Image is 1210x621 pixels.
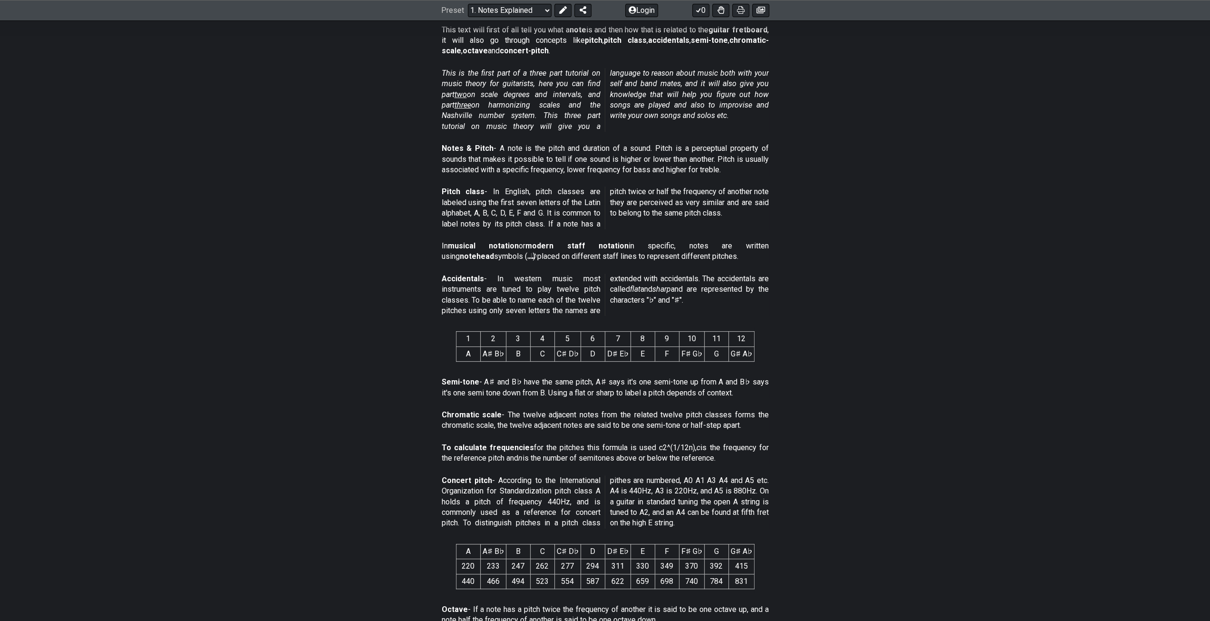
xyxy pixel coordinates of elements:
[456,332,480,346] th: 1
[655,544,679,559] th: F
[554,559,581,574] td: 277
[442,377,479,386] strong: Semi-tone
[630,574,655,589] td: 659
[442,143,769,175] p: - A note is the pitch and duration of a sound. Pitch is a perceptual property of sounds that make...
[752,4,769,17] button: Create image
[605,346,630,361] td: D♯ E♭
[506,559,530,574] td: 247
[506,544,530,559] th: B
[506,574,530,589] td: 494
[530,559,554,574] td: 262
[712,4,729,17] button: Toggle Dexterity for all fretkits
[605,574,630,589] td: 622
[455,100,471,109] span: three
[679,559,704,574] td: 370
[442,410,769,431] p: - The twelve adjacent notes from the related twelve pitch classes forms the chromatic scale, the ...
[652,285,671,294] em: sharp
[442,443,769,464] p: for the pitches this formula is used c2^(1/12n), is the frequency for the reference pitch and is ...
[442,274,769,316] p: - In western music most instruments are tuned to play twelve pitch classes. To be able to name ea...
[692,4,709,17] button: 0
[630,544,655,559] th: E
[480,332,506,346] th: 2
[525,241,629,250] strong: modern staff notation
[630,332,655,346] th: 8
[630,346,655,361] td: E
[441,6,464,15] span: Preset
[506,346,530,361] td: B
[648,36,689,45] strong: accidentals
[442,144,494,153] strong: Notes & Pitch
[456,346,480,361] td: A
[442,475,769,529] p: - According to the International Organization for Standardization pitch class A holds a pitch of ...
[570,25,586,34] strong: note
[581,332,605,346] th: 6
[554,4,571,17] button: Edit Preset
[554,574,581,589] td: 554
[581,544,605,559] th: D
[442,274,484,283] strong: Accidentals
[605,559,630,574] td: 311
[456,559,480,574] td: 220
[604,36,647,45] strong: pitch class
[679,574,704,589] td: 740
[442,410,502,419] strong: Chromatic scale
[463,46,488,55] strong: octave
[728,559,754,574] td: 415
[605,544,630,559] th: D♯ E♭
[655,332,679,346] th: 9
[585,36,602,45] strong: pitch
[697,443,700,452] em: c
[480,559,506,574] td: 233
[468,4,552,17] select: Preset
[530,544,554,559] th: C
[554,332,581,346] th: 5
[704,559,728,574] td: 392
[530,332,554,346] th: 4
[530,574,554,589] td: 523
[581,346,605,361] td: D
[728,574,754,589] td: 831
[442,25,769,57] p: This text will first of all tell you what a is and then how that is related to the , it will also...
[460,252,494,261] strong: notehead
[554,346,581,361] td: C♯ D♭
[574,4,591,17] button: Share Preset
[442,443,534,452] strong: To calculate frequencies
[456,574,480,589] td: 440
[554,544,581,559] th: C♯ D♭
[728,332,754,346] th: 12
[679,346,704,361] td: F♯ G♭
[480,574,506,589] td: 466
[704,332,728,346] th: 11
[691,36,728,45] strong: semi-tone
[630,285,640,294] em: flat
[506,332,530,346] th: 3
[728,346,754,361] td: G♯ A♭
[732,4,749,17] button: Print
[442,187,769,229] p: - In English, pitch classes are labeled using the first seven letters of the Latin alphabet, A, B...
[480,346,506,361] td: A♯ B♭
[679,332,704,346] th: 10
[704,574,728,589] td: 784
[728,544,754,559] th: G♯ A♭
[442,377,769,398] p: - A♯ and B♭ have the same pitch, A♯ says it's one semi-tone up from A and B♭ says it's one semi t...
[625,4,658,17] button: Login
[704,544,728,559] th: G
[655,346,679,361] td: F
[581,574,605,589] td: 587
[581,559,605,574] td: 294
[708,25,767,34] strong: guitar fretboard
[480,544,506,559] th: A♯ B♭
[456,544,480,559] th: A
[442,605,468,614] strong: Octave
[655,574,679,589] td: 698
[442,241,769,262] p: In or in specific, notes are written using symbols (𝅝 𝅗𝅥 𝅘𝅥 𝅘𝅥𝅮) placed on different staff lines to r...
[704,346,728,361] td: G
[605,332,630,346] th: 7
[455,90,467,99] span: two
[442,476,492,485] strong: Concert pitch
[442,187,485,196] strong: Pitch class
[448,241,519,250] strong: musical notation
[679,544,704,559] th: F♯ G♭
[500,46,549,55] strong: concert-pitch
[530,346,554,361] td: C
